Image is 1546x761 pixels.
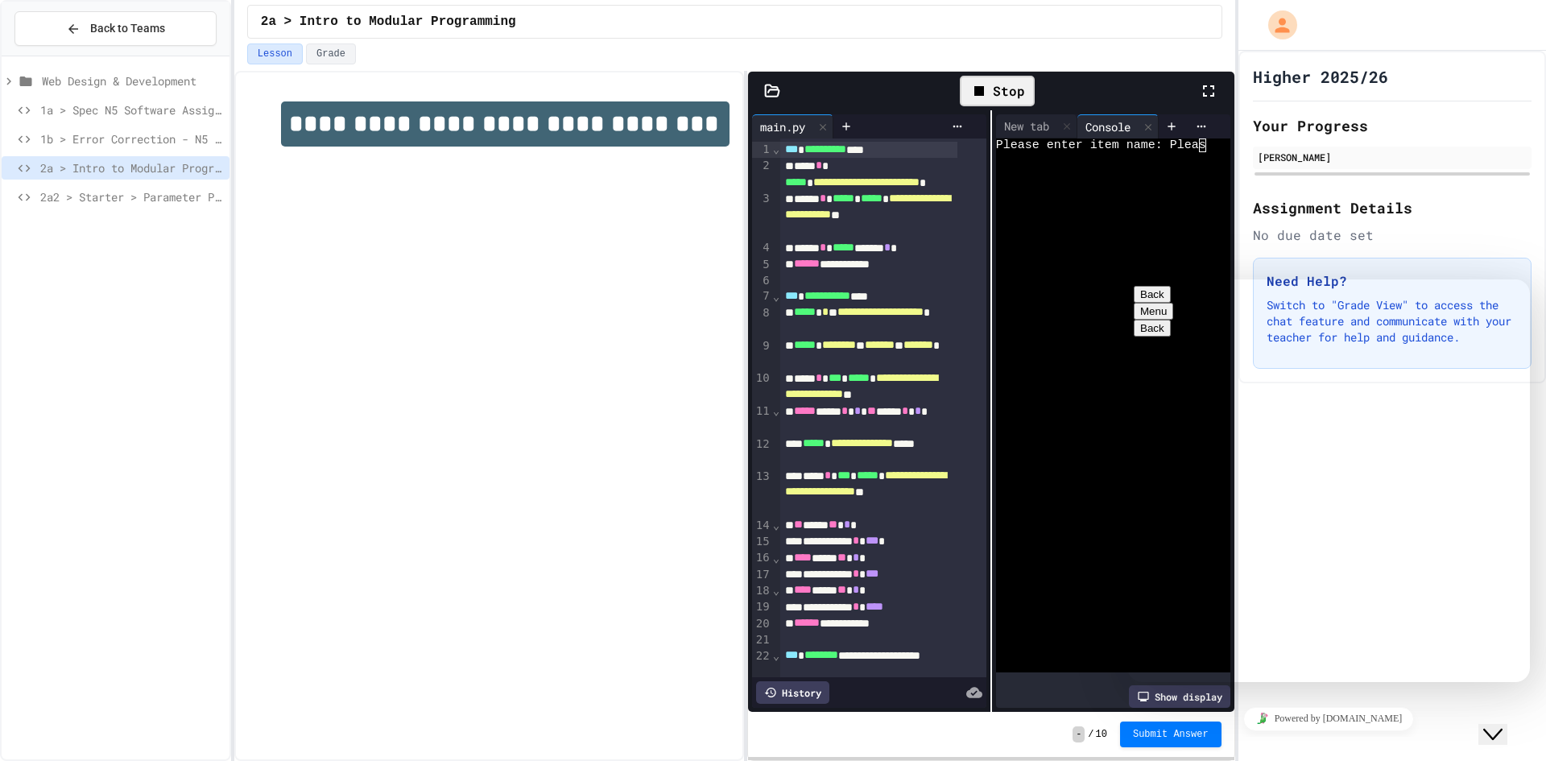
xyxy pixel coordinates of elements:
h2: Your Progress [1253,114,1532,137]
div: 6 [752,273,772,289]
span: Back to Teams [90,20,165,37]
div: 17 [752,567,772,583]
button: Back to Teams [14,11,217,46]
span: Fold line [772,649,780,662]
div: No due date set [1253,225,1532,245]
span: 1a > Spec N5 Software Assignment [40,101,223,118]
span: / [1088,728,1093,741]
div: [PERSON_NAME] [1258,150,1527,164]
span: Please enter item name: Plea [996,139,1199,152]
div: main.py [752,118,813,135]
h3: Need Help? [1267,271,1518,291]
div: 9 [752,338,772,371]
div: main.py [752,114,833,139]
button: Grade [306,43,356,64]
span: 2a > Intro to Modular Programming [261,12,516,31]
div: 2 [752,158,772,191]
iframe: chat widget [1478,697,1530,745]
span: Fold line [772,584,780,597]
button: Submit Answer [1120,722,1222,747]
div: 20 [752,616,772,632]
span: Web Design & Development [42,72,223,89]
div: 11 [752,403,772,436]
div: 12 [752,436,772,469]
span: Fold line [772,290,780,303]
div: 22 [752,648,772,697]
div: 14 [752,518,772,534]
div: 7 [752,288,772,304]
span: 2a > Intro to Modular Programming [40,159,223,176]
div: 15 [752,534,772,550]
div: 5 [752,257,772,273]
div: Console [1077,118,1139,135]
span: 2a2 > Starter > Parameter Passing [40,188,223,205]
h2: Assignment Details [1253,196,1532,219]
div: 18 [752,583,772,599]
div: Console [1077,114,1159,139]
div: My Account [1251,6,1301,43]
div: 13 [752,469,772,518]
span: 1b > Error Correction - N5 Spec [40,130,223,147]
div: 3 [752,191,772,240]
div: 19 [752,599,772,615]
div: 21 [752,632,772,648]
iframe: chat widget [1127,279,1530,682]
span: Fold line [772,552,780,565]
div: 4 [752,240,772,256]
div: History [756,681,829,704]
div: 1 [752,142,772,158]
span: Fold line [772,143,780,155]
div: 8 [752,305,772,338]
h1: Higher 2025/26 [1253,65,1388,88]
span: 10 [1096,728,1107,741]
div: New tab [996,114,1077,139]
span: s [1199,139,1206,152]
iframe: chat widget [1127,701,1530,737]
div: New tab [996,118,1057,134]
span: - [1073,726,1085,742]
div: 10 [752,370,772,403]
span: Fold line [772,519,780,531]
div: Show display [1129,685,1230,708]
button: Lesson [247,43,303,64]
div: Stop [960,76,1035,106]
div: 16 [752,550,772,566]
span: Fold line [772,404,780,417]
